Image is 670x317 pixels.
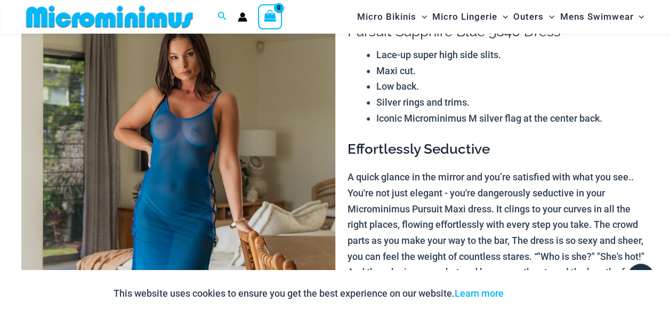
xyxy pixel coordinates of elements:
nav: Site Navigation [353,2,649,32]
a: Account icon link [238,12,247,22]
li: Maxi cut. [376,63,649,79]
li: Iconic Microminimus M silver flag at the center back. [376,110,649,126]
li: Low back. [376,78,649,94]
a: View Shopping Cart, empty [258,4,282,29]
li: Lace-up super high side slits. [376,47,649,63]
span: Menu Toggle [633,3,644,30]
button: Accept [512,281,557,306]
p: This website uses cookies to ensure you get the best experience on our website. [114,286,504,302]
span: Micro Bikinis [357,3,416,30]
span: Mens Swimwear [560,3,633,30]
li: Silver rings and trims. [376,94,649,110]
h3: Effortlessly Seductive [348,140,649,158]
span: Micro Lingerie [432,3,497,30]
span: Outers [513,3,544,30]
a: Search icon link [217,10,227,23]
span: Menu Toggle [497,3,508,30]
span: Menu Toggle [544,3,554,30]
a: Mens SwimwearMenu ToggleMenu Toggle [557,3,647,30]
a: OutersMenu ToggleMenu Toggle [511,3,557,30]
a: Learn more [455,288,504,299]
img: MM SHOP LOGO FLAT [22,5,197,29]
a: Micro BikinisMenu ToggleMenu Toggle [354,3,430,30]
a: Micro LingerieMenu ToggleMenu Toggle [430,3,511,30]
span: Menu Toggle [416,3,427,30]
